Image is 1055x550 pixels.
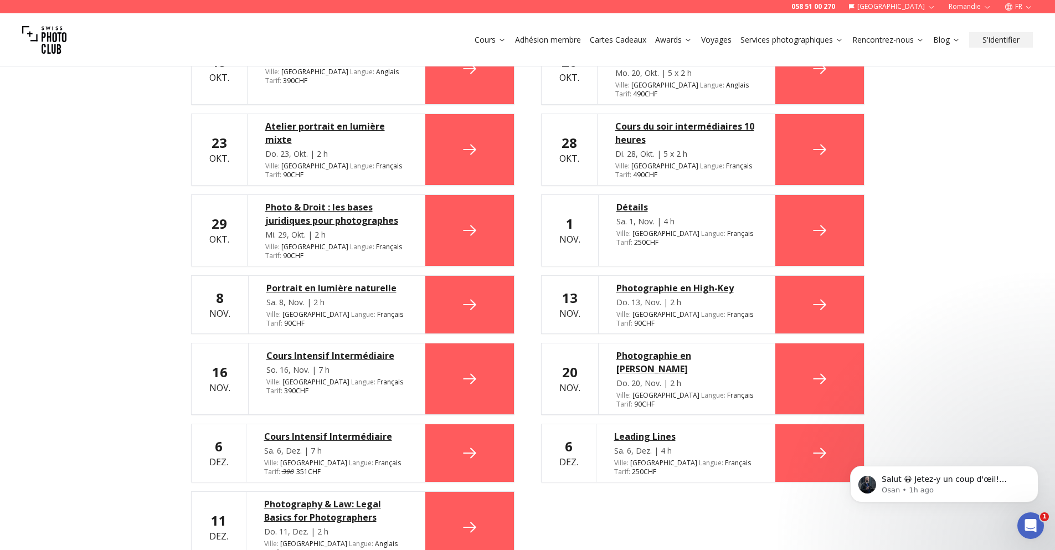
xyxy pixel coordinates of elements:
[701,390,725,400] span: Langue :
[726,81,749,90] span: Anglais
[616,229,631,238] span: Ville :
[376,162,402,171] span: Français
[616,281,757,295] a: Photographie en High-Key
[615,120,757,146] a: Cours du soir intermédiaires 10 heures
[590,34,646,45] a: Cartes Cadeaux
[266,377,281,387] span: Ville :
[655,34,692,45] a: Awards
[264,539,279,548] span: Ville :
[726,162,752,171] span: Français
[614,467,630,476] span: Tarif :
[1017,512,1044,539] iframe: Intercom live chat
[264,497,407,524] a: Photography & Law: Legal Basics for Photographers
[351,310,375,319] span: Langue :
[209,289,230,320] div: Nov.
[266,281,407,295] a: Portrait en lumière naturelle
[614,430,757,443] a: Leading Lines
[266,378,407,395] div: [GEOGRAPHIC_DATA] 390 CHF
[566,214,574,233] b: 1
[209,363,230,394] div: Nov.
[209,134,229,165] div: Okt.
[265,162,407,179] div: [GEOGRAPHIC_DATA] 90 CHF
[22,18,66,62] img: Swiss photo club
[929,32,965,48] button: Blog
[615,148,757,160] div: Di. 28, Okt. | 5 x 2 h
[209,215,229,246] div: Okt.
[700,80,724,90] span: Langue :
[349,539,373,548] span: Langue :
[351,377,375,387] span: Langue :
[264,526,407,537] div: Do. 11, Dez. | 2 h
[616,390,631,400] span: Ville :
[559,134,579,165] div: Okt.
[700,161,724,171] span: Langue :
[791,2,835,11] a: 058 51 00 270
[616,238,632,247] span: Tarif :
[616,378,757,389] div: Do. 20, Nov. | 2 h
[216,289,224,307] b: 8
[266,297,407,308] div: Sa. 8, Nov. | 2 h
[701,34,732,45] a: Voyages
[511,32,585,48] button: Adhésion membre
[565,437,573,455] b: 6
[727,391,753,400] span: Français
[701,229,725,238] span: Langue :
[350,161,374,171] span: Langue :
[697,32,736,48] button: Voyages
[852,34,924,45] a: Rencontrez-nous
[266,310,407,328] div: [GEOGRAPHIC_DATA] 90 CHF
[562,133,577,152] b: 28
[616,399,632,409] span: Tarif :
[559,438,578,469] div: Dez.
[615,80,630,90] span: Ville :
[1040,512,1049,521] span: 1
[265,68,407,85] div: [GEOGRAPHIC_DATA] 390 CHF
[470,32,511,48] button: Cours
[614,458,629,467] span: Ville :
[265,148,407,160] div: Do. 23, Okt. | 2 h
[264,459,407,476] div: [GEOGRAPHIC_DATA] CHF
[265,229,407,240] div: Mi. 29, Okt. | 2 h
[375,539,398,548] span: Anglais
[848,32,929,48] button: Rencontrez-nous
[833,443,1055,520] iframe: Intercom notifications message
[211,511,227,530] b: 11
[969,32,1033,48] button: S'identifier
[614,445,757,456] div: Sa. 6, Dez. | 4 h
[616,391,757,409] div: [GEOGRAPHIC_DATA] 90 CHF
[559,215,580,246] div: Nov.
[265,120,407,146] a: Atelier portrait en lumière mixte
[265,201,407,227] a: Photo & Droit : les bases juridiques pour photographes
[515,34,581,45] a: Adhésion membre
[265,67,280,76] span: Ville :
[615,161,630,171] span: Ville :
[562,363,578,381] b: 20
[215,437,223,455] b: 6
[562,289,578,307] b: 13
[615,162,757,179] div: [GEOGRAPHIC_DATA] 490 CHF
[265,76,281,85] span: Tarif :
[616,216,757,227] div: Sa. 1, Nov. | 4 h
[377,310,403,319] span: Français
[264,467,280,476] span: Tarif :
[614,459,757,476] div: [GEOGRAPHIC_DATA] 250 CHF
[264,430,407,443] div: Cours Intensif Intermédiaire
[265,251,281,260] span: Tarif :
[616,201,757,214] a: Détails
[701,310,725,319] span: Langue :
[585,32,651,48] button: Cartes Cadeaux
[376,243,402,251] span: Français
[616,349,757,376] div: Photographie en [PERSON_NAME]
[616,297,757,308] div: Do. 13, Nov. | 2 h
[266,349,407,362] a: Cours Intensif Intermédiaire
[264,458,279,467] span: Ville :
